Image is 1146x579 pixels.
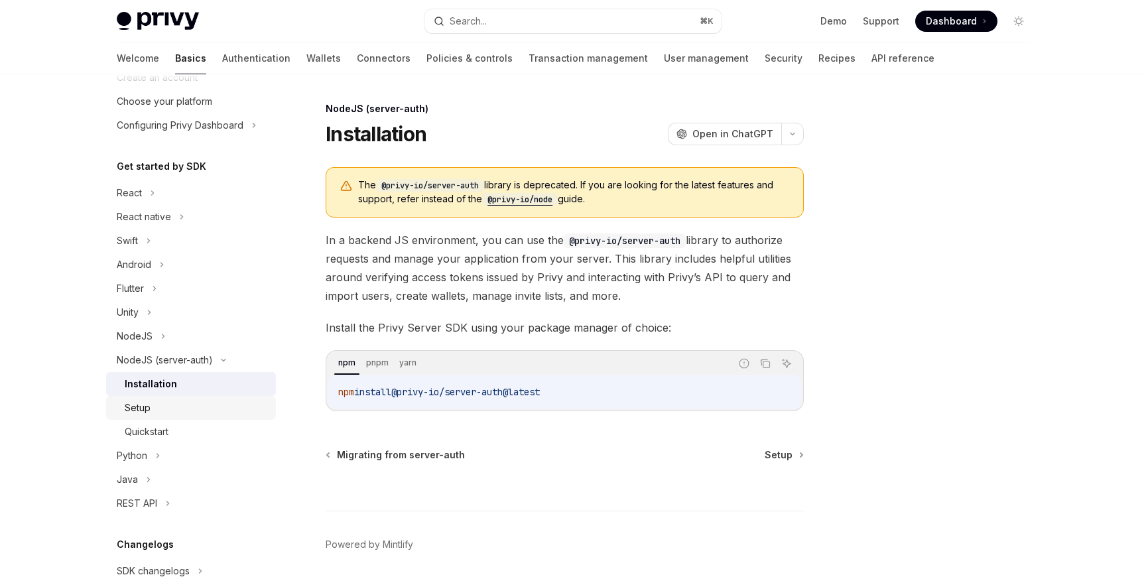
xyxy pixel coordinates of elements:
[357,42,411,74] a: Connectors
[306,42,341,74] a: Wallets
[106,420,276,444] a: Quickstart
[735,355,753,372] button: Report incorrect code
[482,193,558,206] code: @privy-io/node
[326,318,804,337] span: Install the Privy Server SDK using your package manager of choice:
[818,42,856,74] a: Recipes
[426,42,513,74] a: Policies & controls
[395,355,420,371] div: yarn
[482,193,558,204] a: @privy-io/node
[765,42,802,74] a: Security
[125,400,151,416] div: Setup
[700,16,714,27] span: ⌘ K
[125,424,168,440] div: Quickstart
[664,42,749,74] a: User management
[778,355,795,372] button: Ask AI
[529,42,648,74] a: Transaction management
[106,90,276,113] a: Choose your platform
[564,233,686,248] code: @privy-io/server-auth
[326,102,804,115] div: NodeJS (server-auth)
[326,122,426,146] h1: Installation
[915,11,997,32] a: Dashboard
[117,94,212,109] div: Choose your platform
[117,209,171,225] div: React native
[117,257,151,273] div: Android
[117,537,174,552] h5: Changelogs
[391,386,540,398] span: @privy-io/server-auth@latest
[117,42,159,74] a: Welcome
[175,42,206,74] a: Basics
[117,12,199,31] img: light logo
[338,386,354,398] span: npm
[820,15,847,28] a: Demo
[222,42,290,74] a: Authentication
[106,372,276,396] a: Installation
[327,448,465,462] a: Migrating from server-auth
[340,180,353,193] svg: Warning
[765,448,802,462] a: Setup
[334,355,359,371] div: npm
[358,178,790,206] span: The library is deprecated. If you are looking for the latest features and support, refer instead ...
[757,355,774,372] button: Copy the contents from the code block
[117,233,138,249] div: Swift
[117,563,190,579] div: SDK changelogs
[117,352,213,368] div: NodeJS (server-auth)
[117,328,153,344] div: NodeJS
[125,376,177,392] div: Installation
[1008,11,1029,32] button: Toggle dark mode
[668,123,781,145] button: Open in ChatGPT
[871,42,934,74] a: API reference
[692,127,773,141] span: Open in ChatGPT
[362,355,393,371] div: pnpm
[450,13,487,29] div: Search...
[117,117,243,133] div: Configuring Privy Dashboard
[354,386,391,398] span: install
[326,538,413,551] a: Powered by Mintlify
[117,159,206,174] h5: Get started by SDK
[117,185,142,201] div: React
[376,179,484,192] code: @privy-io/server-auth
[326,231,804,305] span: In a backend JS environment, you can use the library to authorize requests and manage your applic...
[117,281,144,296] div: Flutter
[926,15,977,28] span: Dashboard
[106,396,276,420] a: Setup
[117,472,138,487] div: Java
[765,448,793,462] span: Setup
[424,9,722,33] button: Search...⌘K
[337,448,465,462] span: Migrating from server-auth
[117,304,139,320] div: Unity
[117,495,157,511] div: REST API
[117,448,147,464] div: Python
[863,15,899,28] a: Support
